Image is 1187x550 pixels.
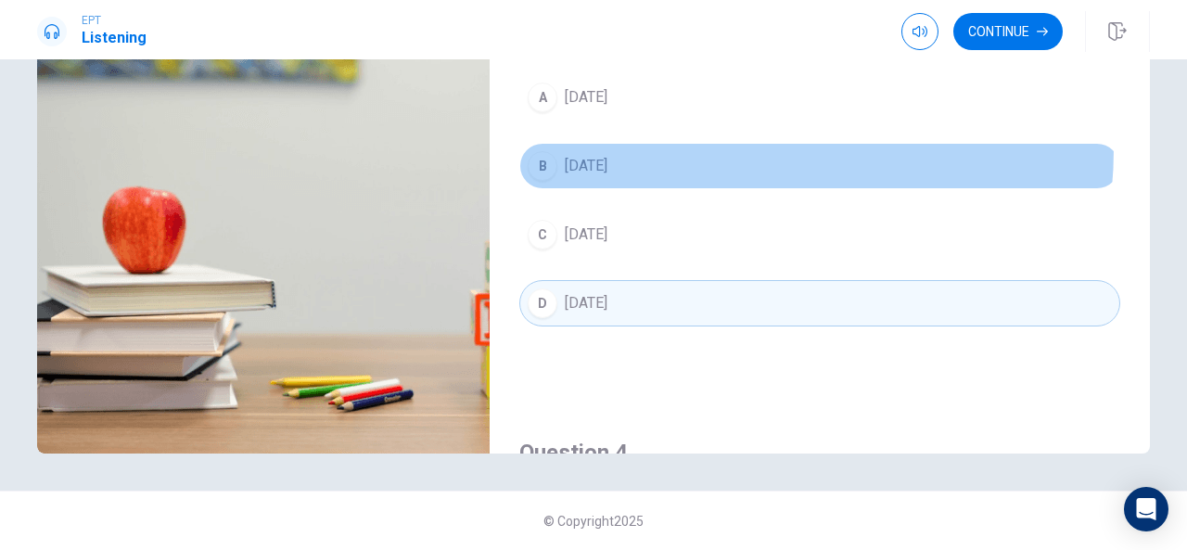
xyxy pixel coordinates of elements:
[565,224,607,246] span: [DATE]
[82,27,147,49] h1: Listening
[519,74,1120,121] button: A[DATE]
[565,86,607,109] span: [DATE]
[519,438,1120,467] h4: Question 4
[1124,487,1168,531] div: Open Intercom Messenger
[528,151,557,181] div: B
[528,288,557,318] div: D
[519,280,1120,326] button: D[DATE]
[519,143,1120,189] button: B[DATE]
[528,83,557,112] div: A
[519,211,1120,258] button: C[DATE]
[953,13,1063,50] button: Continue
[565,155,607,177] span: [DATE]
[543,514,644,529] span: © Copyright 2025
[528,220,557,249] div: C
[565,292,607,314] span: [DATE]
[37,2,490,454] img: Discussing a Marketing Strategy
[82,14,147,27] span: EPT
